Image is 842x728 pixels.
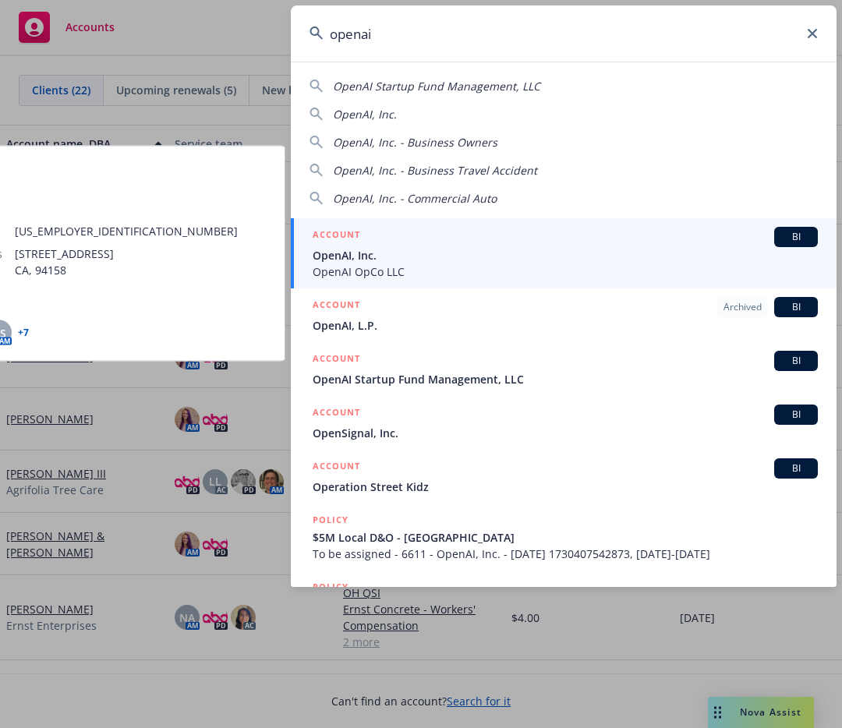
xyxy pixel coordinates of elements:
h5: POLICY [313,579,348,595]
h5: ACCOUNT [313,227,360,246]
span: OpenAI, Inc. - Business Owners [333,135,497,150]
a: ACCOUNTArchivedBIOpenAI, L.P. [291,288,837,342]
a: POLICY [291,571,837,638]
span: BI [780,408,812,422]
span: OpenAI, Inc. [333,107,397,122]
input: Search... [291,5,837,62]
span: BI [780,300,812,314]
span: OpenAI, Inc. [313,247,818,263]
span: OpenSignal, Inc. [313,425,818,441]
span: To be assigned - 6611 - OpenAI, Inc. - [DATE] 1730407542873, [DATE]-[DATE] [313,546,818,562]
span: Operation Street Kidz [313,479,818,495]
span: OpenAI Startup Fund Management, LLC [333,79,540,94]
span: OpenAI, Inc. - Commercial Auto [333,191,497,206]
span: OpenAI Startup Fund Management, LLC [313,371,818,387]
h5: POLICY [313,512,348,528]
span: OpenAI, L.P. [313,317,818,334]
a: ACCOUNTBIOpenAI, Inc.OpenAI OpCo LLC [291,218,837,288]
span: OpenAI, Inc. - Business Travel Accident [333,163,537,178]
a: ACCOUNTBIOpenAI Startup Fund Management, LLC [291,342,837,396]
span: Archived [723,300,762,314]
a: ACCOUNTBIOpenSignal, Inc. [291,396,837,450]
span: BI [780,354,812,368]
a: POLICY$5M Local D&O - [GEOGRAPHIC_DATA]To be assigned - 6611 - OpenAI, Inc. - [DATE] 173040754287... [291,504,837,571]
span: $5M Local D&O - [GEOGRAPHIC_DATA] [313,529,818,546]
h5: ACCOUNT [313,297,360,316]
span: BI [780,230,812,244]
span: OpenAI OpCo LLC [313,263,818,280]
h5: ACCOUNT [313,405,360,423]
a: ACCOUNTBIOperation Street Kidz [291,450,837,504]
span: BI [780,461,812,475]
h5: ACCOUNT [313,458,360,477]
h5: ACCOUNT [313,351,360,369]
